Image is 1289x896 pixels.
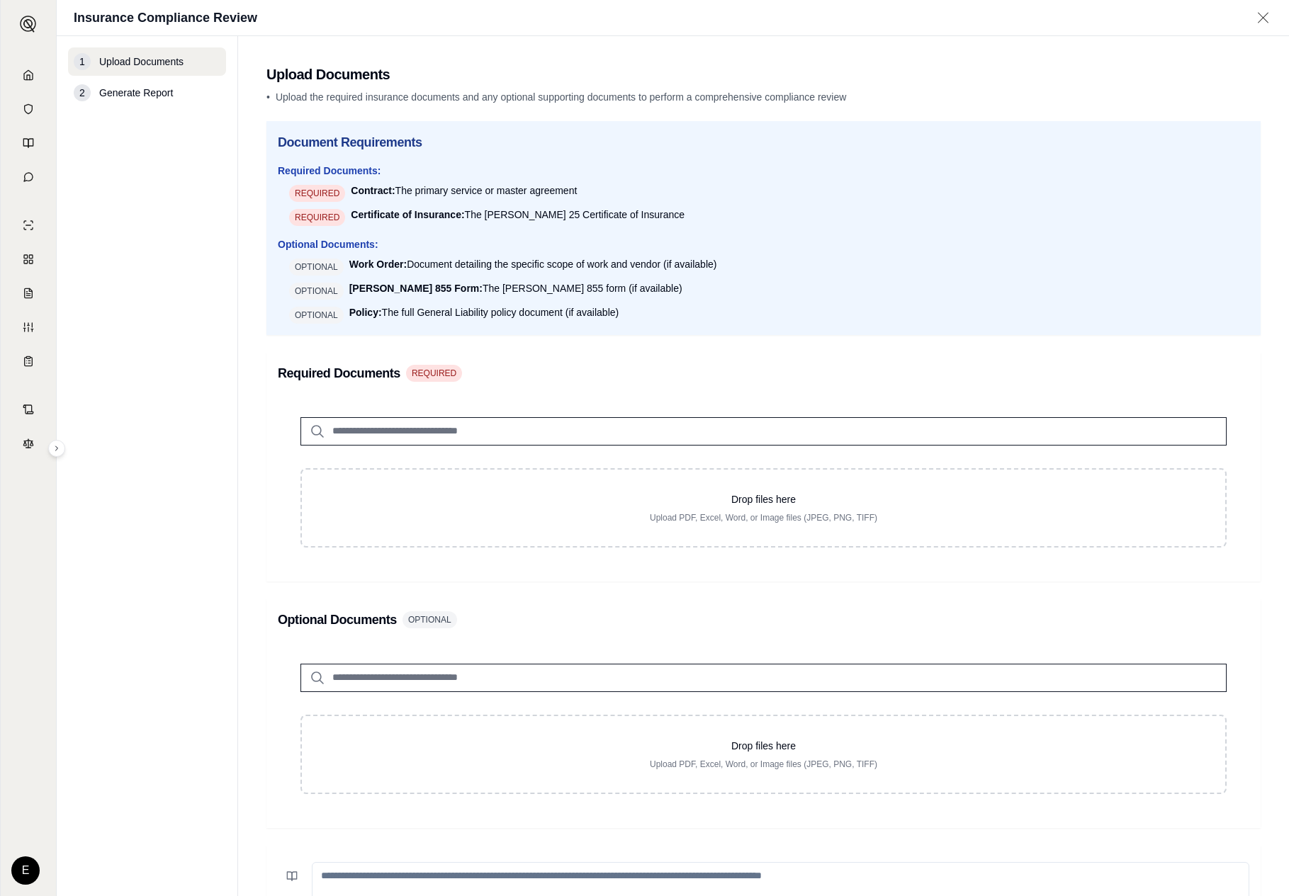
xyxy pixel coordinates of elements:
[74,8,257,28] h1: Insurance Compliance Review
[20,16,37,33] img: Expand sidebar
[289,283,344,300] span: OPTIONAL
[349,283,483,294] strong: [PERSON_NAME] 855 Form:
[74,53,91,70] div: 1
[278,164,1249,178] h4: Required Documents:
[349,281,682,295] div: The [PERSON_NAME] 855 form (if available)
[278,610,397,630] h3: Optional Documents
[99,55,184,69] span: Upload Documents
[289,185,345,202] span: REQUIRED
[4,346,53,377] a: Coverage Table
[276,91,846,103] span: Upload the required insurance documents and any optional supporting documents to perform a compre...
[349,305,619,319] div: The full General Liability policy document (if available)
[278,237,1249,251] h4: Optional Documents:
[99,86,173,100] span: Generate Report
[4,244,53,275] a: Policy Comparisons
[4,59,53,91] a: Home
[351,185,395,196] strong: Contract:
[349,307,382,318] strong: Policy:
[4,428,53,459] a: Legal Search Engine
[11,856,40,885] div: E
[4,394,53,425] a: Contract Analysis
[351,209,464,220] strong: Certificate of Insurance:
[48,440,65,457] button: Expand sidebar
[349,257,717,271] div: Document detailing the specific scope of work and vendor (if available)
[351,208,685,222] div: The [PERSON_NAME] 25 Certificate of Insurance
[266,64,1261,84] h2: Upload Documents
[4,210,53,241] a: Single Policy
[325,512,1203,523] p: Upload PDF, Excel, Word, or Image files (JPEG, PNG, TIFF)
[4,312,53,343] a: Custom Report
[4,127,53,159] a: Prompt Library
[74,84,91,101] div: 2
[325,759,1203,770] p: Upload PDF, Excel, Word, or Image files (JPEG, PNG, TIFF)
[278,363,400,383] h3: Required Documents
[289,209,345,226] span: REQUIRED
[266,91,270,103] span: •
[289,259,344,276] span: OPTIONAL
[349,259,407,270] strong: Work Order:
[325,492,1203,506] p: Drop files here
[14,10,43,38] button: Expand sidebar
[4,161,53,193] a: Chat
[4,278,53,309] a: Claim Coverage
[278,132,1249,152] h3: Document Requirements
[351,183,577,198] div: The primary service or master agreement
[406,365,462,382] span: REQUIRED
[4,93,53,125] a: Documents Vault
[325,739,1203,753] p: Drop files here
[289,307,344,324] span: OPTIONAL
[403,611,457,628] span: OPTIONAL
